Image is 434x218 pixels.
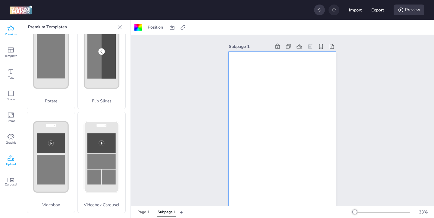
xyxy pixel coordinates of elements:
div: Tabs [133,207,180,217]
div: Subpage 1 [158,210,176,215]
button: Import [349,4,362,16]
p: Videobox Carousel [78,202,125,208]
button: Export [371,4,384,16]
div: 33 % [416,209,430,215]
div: Page 1 [137,210,149,215]
p: Premium Templates [28,20,115,34]
p: Flip Slides [78,98,125,104]
span: Text [8,75,14,80]
p: Videobox [27,202,75,208]
span: Position [146,24,164,30]
span: Shape [7,97,15,102]
span: Graphic [6,140,16,145]
button: + [180,207,183,217]
div: Preview [394,5,424,15]
span: Upload [6,162,16,167]
div: Subpage 1 [229,43,271,50]
img: logo Creative Maker [10,5,32,14]
span: Carousel [5,182,17,187]
span: Frame [7,119,15,123]
span: Template [5,54,17,58]
span: Premium [5,32,17,37]
p: Rotate [27,98,75,104]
